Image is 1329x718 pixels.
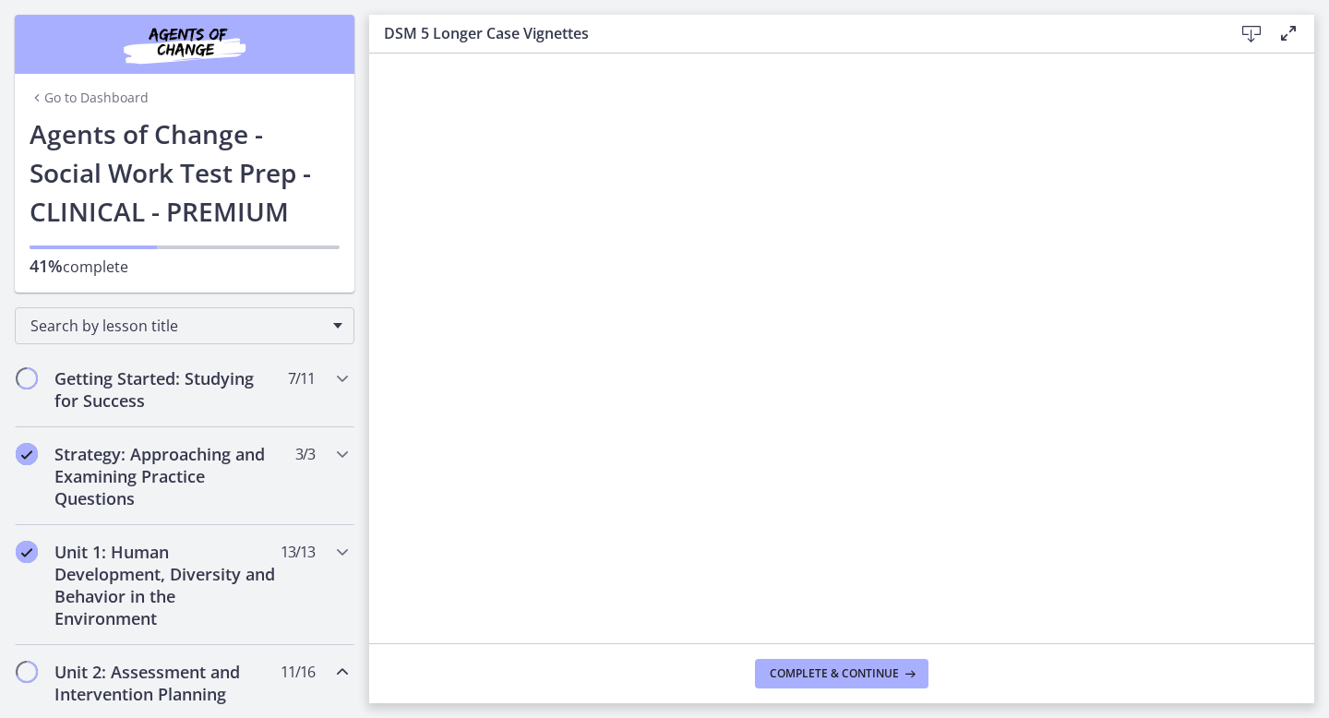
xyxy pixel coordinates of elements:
i: Completed [16,443,38,465]
img: Agents of Change [74,22,295,66]
span: 41% [30,255,63,277]
span: Complete & continue [770,666,899,681]
button: Complete & continue [755,659,928,688]
span: 11 / 16 [281,661,315,683]
h2: Getting Started: Studying for Success [54,367,280,412]
span: 13 / 13 [281,541,315,563]
h2: Strategy: Approaching and Examining Practice Questions [54,443,280,509]
p: complete [30,255,340,278]
h1: Agents of Change - Social Work Test Prep - CLINICAL - PREMIUM [30,114,340,231]
span: Search by lesson title [30,316,324,336]
a: Go to Dashboard [30,89,149,107]
h2: Unit 1: Human Development, Diversity and Behavior in the Environment [54,541,280,629]
h3: DSM 5 Longer Case Vignettes [384,22,1203,44]
i: Completed [16,541,38,563]
h2: Unit 2: Assessment and Intervention Planning [54,661,280,705]
span: 3 / 3 [295,443,315,465]
span: 7 / 11 [288,367,315,389]
div: Search by lesson title [15,307,354,344]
